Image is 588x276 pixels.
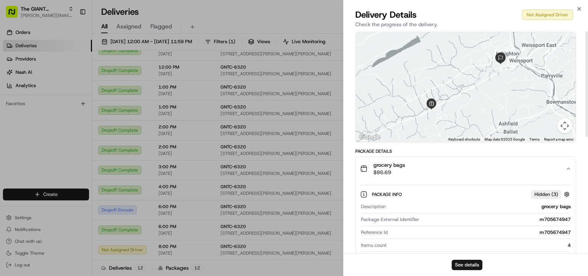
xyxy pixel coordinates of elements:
button: Map camera controls [557,118,572,133]
a: 💻API Documentation [59,142,122,155]
button: Hidden (3) [531,190,571,199]
a: 📗Knowledge Base [4,142,59,155]
span: Description [361,203,386,210]
img: 8016278978528_b943e370aa5ada12b00a_72.png [16,70,29,84]
a: Report a map error [544,137,574,141]
div: Past conversations [7,96,47,102]
div: Start new chat [33,70,121,78]
img: Nash [7,7,22,22]
span: Pylon [73,163,89,169]
div: 4 [390,242,571,249]
button: Start new chat [126,73,134,82]
div: grocery bags [389,203,571,210]
span: Map data ©2025 Google [485,137,525,141]
span: Hidden ( 3 ) [534,191,558,198]
span: [DATE] [24,114,40,120]
span: grocery bags [373,161,405,169]
div: 📗 [7,146,13,152]
span: Package External Identifier [361,216,419,223]
button: See all [114,94,134,103]
div: m705674947 [422,216,571,223]
div: m705674947 [391,229,571,236]
div: We're available if you need us! [33,78,102,84]
span: Reference Id [361,229,388,236]
input: Clear [19,48,122,55]
span: API Documentation [70,145,119,152]
div: 💻 [62,146,68,152]
div: Package Details [355,148,576,154]
p: Welcome 👋 [7,30,134,41]
span: Package Info [372,192,403,197]
span: Items count [361,242,387,249]
a: Terms [529,137,540,141]
button: See details [452,260,482,270]
span: $86.69 [373,169,405,176]
img: Google [358,132,382,142]
button: grocery bags$86.69 [356,157,576,180]
a: Powered byPylon [52,163,89,169]
button: Keyboard shortcuts [448,137,480,142]
a: Open this area in Google Maps (opens a new window) [358,132,382,142]
span: Knowledge Base [15,145,57,152]
span: Delivery Details [355,9,417,21]
p: Check the progress of the delivery. [355,21,576,28]
img: 1736555255976-a54dd68f-1ca7-489b-9aae-adbdc363a1c4 [7,70,21,84]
